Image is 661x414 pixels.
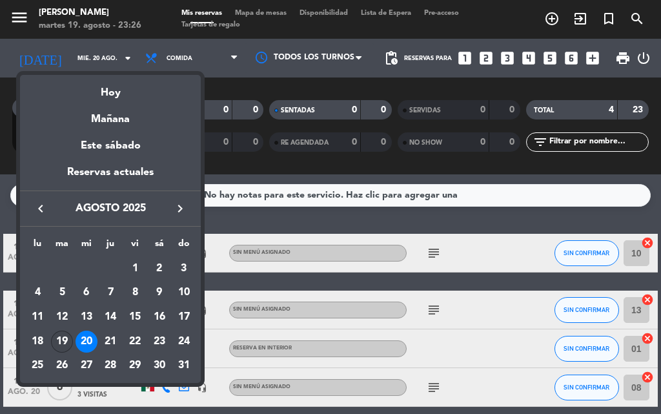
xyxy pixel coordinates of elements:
[173,282,195,304] div: 10
[123,305,147,329] td: 15 de agosto de 2025
[148,355,170,377] div: 30
[124,258,146,280] div: 1
[172,256,196,281] td: 3 de agosto de 2025
[74,305,99,329] td: 13 de agosto de 2025
[173,355,195,377] div: 31
[50,236,74,256] th: martes
[148,331,170,353] div: 23
[76,331,97,353] div: 20
[99,305,123,329] td: 14 de agosto de 2025
[25,281,50,305] td: 4 de agosto de 2025
[20,101,201,128] div: Mañana
[76,355,97,377] div: 27
[20,164,201,191] div: Reservas actuales
[173,258,195,280] div: 3
[26,331,48,353] div: 18
[26,355,48,377] div: 25
[124,306,146,328] div: 15
[99,282,121,304] div: 7
[173,306,195,328] div: 17
[99,355,121,377] div: 28
[123,256,147,281] td: 1 de agosto de 2025
[168,200,192,217] button: keyboard_arrow_right
[74,354,99,378] td: 27 de agosto de 2025
[50,305,74,329] td: 12 de agosto de 2025
[76,306,97,328] div: 13
[29,200,52,217] button: keyboard_arrow_left
[172,354,196,378] td: 31 de agosto de 2025
[25,305,50,329] td: 11 de agosto de 2025
[26,306,48,328] div: 11
[124,331,146,353] div: 22
[74,236,99,256] th: miércoles
[50,354,74,378] td: 26 de agosto de 2025
[172,281,196,305] td: 10 de agosto de 2025
[51,306,73,328] div: 12
[172,236,196,256] th: domingo
[25,236,50,256] th: lunes
[172,305,196,329] td: 17 de agosto de 2025
[99,236,123,256] th: jueves
[147,281,172,305] td: 9 de agosto de 2025
[99,329,123,354] td: 21 de agosto de 2025
[123,354,147,378] td: 29 de agosto de 2025
[123,329,147,354] td: 22 de agosto de 2025
[124,355,146,377] div: 29
[147,256,172,281] td: 2 de agosto de 2025
[147,305,172,329] td: 16 de agosto de 2025
[74,281,99,305] td: 6 de agosto de 2025
[173,331,195,353] div: 24
[52,200,168,217] span: agosto 2025
[123,236,147,256] th: viernes
[50,329,74,354] td: 19 de agosto de 2025
[51,331,73,353] div: 19
[99,331,121,353] div: 21
[76,282,97,304] div: 6
[99,306,121,328] div: 14
[99,354,123,378] td: 28 de agosto de 2025
[99,281,123,305] td: 7 de agosto de 2025
[26,282,48,304] div: 4
[147,329,172,354] td: 23 de agosto de 2025
[25,329,50,354] td: 18 de agosto de 2025
[148,306,170,328] div: 16
[20,128,201,164] div: Este sábado
[123,281,147,305] td: 8 de agosto de 2025
[20,75,201,101] div: Hoy
[33,201,48,216] i: keyboard_arrow_left
[147,354,172,378] td: 30 de agosto de 2025
[172,201,188,216] i: keyboard_arrow_right
[51,355,73,377] div: 26
[25,256,123,281] td: AGO.
[172,329,196,354] td: 24 de agosto de 2025
[147,236,172,256] th: sábado
[25,354,50,378] td: 25 de agosto de 2025
[148,282,170,304] div: 9
[51,282,73,304] div: 5
[74,329,99,354] td: 20 de agosto de 2025
[148,258,170,280] div: 2
[124,282,146,304] div: 8
[50,281,74,305] td: 5 de agosto de 2025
